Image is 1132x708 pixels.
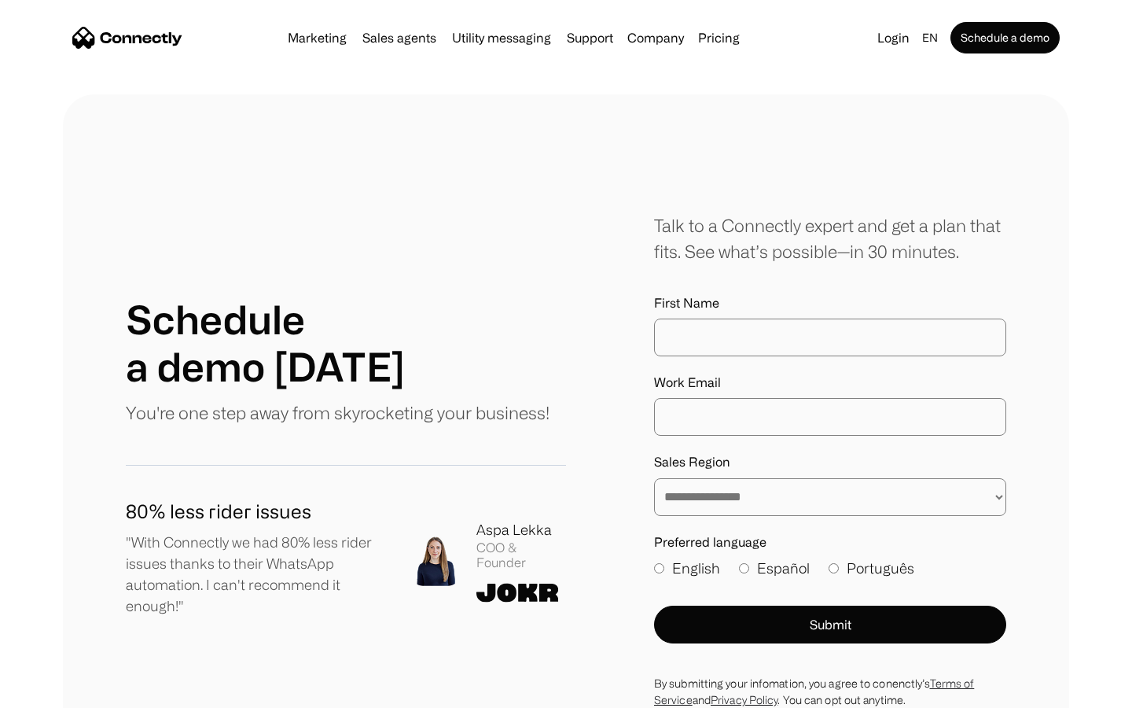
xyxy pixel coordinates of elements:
p: You're one step away from skyrocketing your business! [126,400,549,426]
input: Português [829,563,839,573]
label: Español [739,558,810,579]
div: COO & Founder [476,540,566,570]
label: Preferred language [654,535,1006,550]
a: Support [560,31,619,44]
label: English [654,558,720,579]
label: Work Email [654,375,1006,390]
a: Terms of Service [654,677,974,706]
ul: Language list [31,680,94,702]
button: Submit [654,606,1006,643]
div: Aspa Lekka [476,519,566,540]
div: Talk to a Connectly expert and get a plan that fits. See what’s possible—in 30 minutes. [654,212,1006,264]
h1: 80% less rider issues [126,497,385,525]
input: English [654,563,664,573]
p: "With Connectly we had 80% less rider issues thanks to their WhatsApp automation. I can't recomme... [126,532,385,617]
label: Sales Region [654,455,1006,470]
a: Sales agents [356,31,443,44]
a: Schedule a demo [950,22,1060,53]
label: First Name [654,296,1006,311]
label: Português [829,558,914,579]
div: en [922,27,938,49]
a: Privacy Policy [711,694,777,706]
a: Login [871,27,916,49]
a: Pricing [692,31,746,44]
div: Company [627,27,684,49]
a: Utility messaging [446,31,557,44]
input: Español [739,563,749,573]
aside: Language selected: English [16,679,94,702]
a: Marketing [281,31,353,44]
div: By submitting your infomation, you agree to conenctly’s and . You can opt out anytime. [654,675,1006,708]
h1: Schedule a demo [DATE] [126,296,405,390]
